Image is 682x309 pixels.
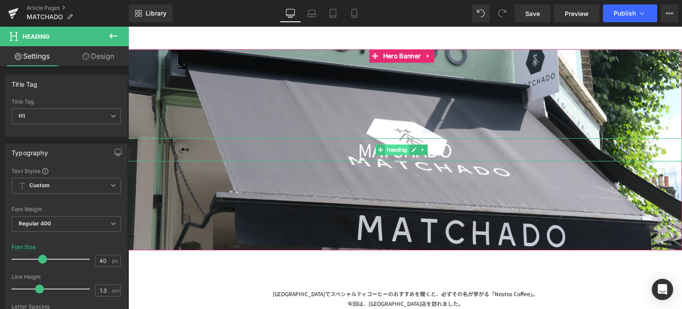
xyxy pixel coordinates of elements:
[652,279,673,300] div: Open Intercom Messenger
[12,144,48,157] div: Typography
[23,33,50,40] span: Heading
[12,274,121,280] div: Line Height
[112,288,119,293] span: em
[66,46,131,66] a: Design
[129,4,173,22] a: New Library
[12,76,38,88] div: Title Tag
[280,4,301,22] a: Desktop
[322,4,344,22] a: Tablet
[603,4,657,22] button: Publish
[525,9,540,18] span: Save
[294,23,306,36] a: Expand / Collapse
[19,112,25,119] b: H1
[257,118,281,128] span: Heading
[344,4,365,22] a: Mobile
[301,4,322,22] a: Laptop
[12,167,121,174] div: Text Styles
[29,182,50,189] b: Custom
[290,118,300,128] a: Expand / Collapse
[253,23,294,36] span: Hero Banner
[27,13,63,20] span: MATCHADO
[12,206,121,213] div: Font Weight
[12,99,121,105] div: Title Tag
[19,220,52,227] b: Regular 400
[12,244,36,250] div: Font Size
[146,9,167,17] span: Library
[112,258,119,264] span: px
[565,9,589,18] span: Preview
[493,4,511,22] button: Redo
[472,4,490,22] button: Undo
[661,4,678,22] button: More
[614,10,636,17] span: Publish
[554,4,599,22] a: Preview
[27,4,129,12] a: Article Pages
